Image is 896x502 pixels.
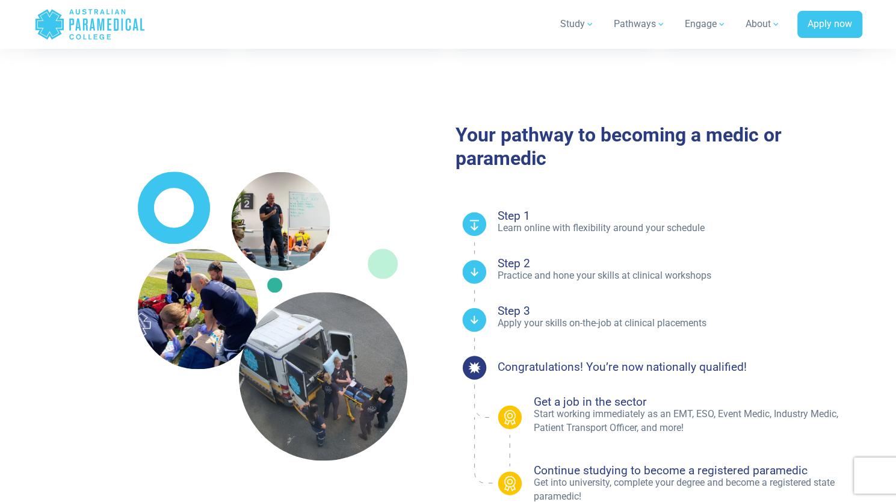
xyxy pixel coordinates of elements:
[678,7,734,41] a: Engage
[607,7,673,41] a: Pathways
[34,5,146,44] a: Australian Paramedical College
[553,7,602,41] a: Study
[534,465,862,476] h4: Continue studying to become a registered paramedic
[498,269,862,282] p: Practice and hone your skills at clinical workshops
[498,222,862,235] p: Learn online with flexibility around your schedule
[498,258,862,269] h4: Step 2
[456,123,862,170] h2: Your pathway to becoming a medic or paramedic
[498,305,862,317] h4: Step 3
[797,11,862,39] a: Apply now
[738,7,788,41] a: About
[534,407,862,435] p: Start working immediately as an EMT, ESO, Event Medic, Industry Medic, Patient Transport Officer,...
[498,210,862,222] h4: Step 1
[498,361,747,373] h4: Congratulations! You’re now nationally qualified!
[498,317,862,330] p: Apply your skills on-the-job at clinical placements
[534,396,862,407] h4: Get a job in the sector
